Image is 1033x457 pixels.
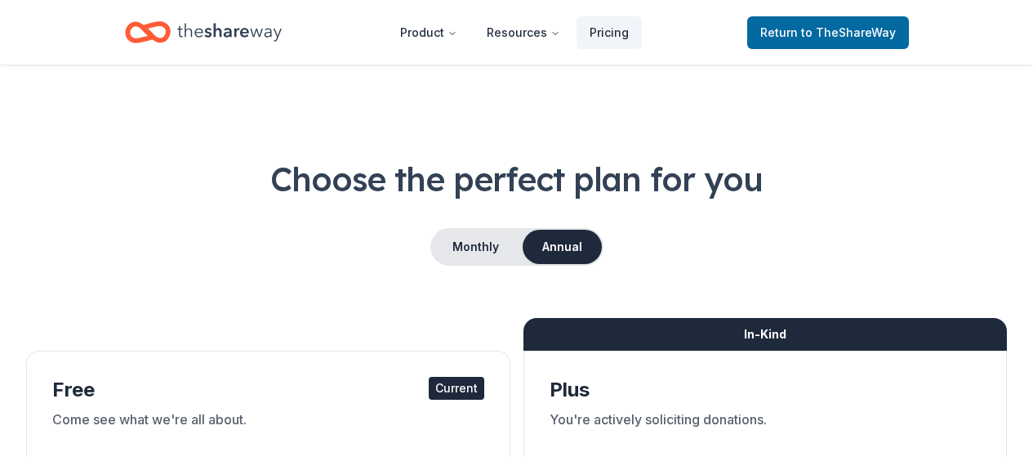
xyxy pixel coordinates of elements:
[52,410,484,455] div: Come see what we're all about.
[26,156,1007,202] h1: Choose the perfect plan for you
[523,318,1008,351] div: In-Kind
[429,377,484,400] div: Current
[125,13,282,52] a: Home
[577,16,642,49] a: Pricing
[432,230,519,264] button: Monthly
[801,25,896,39] span: to TheShareWay
[550,410,982,455] div: You're actively soliciting donations.
[550,377,982,403] div: Plus
[523,230,602,264] button: Annual
[760,23,896,43] span: Return
[387,13,642,52] nav: Main
[747,16,909,49] a: Returnto TheShareWay
[474,16,573,49] button: Resources
[52,377,484,403] div: Free
[387,16,470,49] button: Product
